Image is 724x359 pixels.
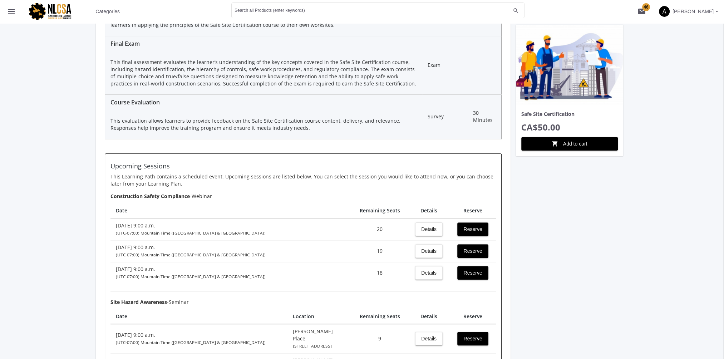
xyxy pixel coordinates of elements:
mat-icon: menu [7,7,16,16]
th: Details [408,203,450,218]
td: Exam [422,36,468,94]
td: Survey [422,94,468,139]
p: This final assessment evaluates the learner’s understanding of the key concepts covered in the Sa... [110,59,417,87]
span: Details [421,332,437,345]
small: (UTC-07:00) Mountain Time ([GEOGRAPHIC_DATA] & [GEOGRAPHIC_DATA]) [116,252,266,257]
span: Webinar [192,193,212,200]
td: 30 Minutes [468,94,501,139]
span: Reserve [463,245,482,257]
button: Details [415,222,443,236]
mat-icon: mail [637,7,646,16]
td: [DATE] 9:00 a.m. [110,262,287,284]
small: [STREET_ADDRESS] [292,343,331,349]
span: Reserve [463,332,482,345]
span: [PERSON_NAME] [673,5,714,18]
th: Details [408,309,450,324]
span: Add to cart [527,137,612,150]
div: [DATE] 9:00 a.m. [116,331,282,339]
th: Remaining Seats [351,309,408,324]
p: - [110,193,496,200]
div: Final Exam [110,40,417,48]
span: Details [421,245,437,257]
mat-icon: search [512,7,520,14]
p: - [110,299,496,306]
th: Date [110,203,287,218]
td: [DATE] 9:00 a.m. [110,240,287,262]
p: Safe Site Certification [521,110,618,118]
button: Details [415,332,443,345]
td: 9 [351,324,408,353]
button: Reserve [457,244,488,258]
span: Details [421,223,437,236]
span: Categories [95,5,120,18]
mat-icon: shopping_cart [552,137,558,150]
p: CA$50.00 [521,121,618,133]
small: (UTC-07:00) Mountain Time ([GEOGRAPHIC_DATA] & [GEOGRAPHIC_DATA]) [116,339,266,345]
span: Reserve [463,223,482,236]
button: Reserve [457,266,488,280]
button: Reserve [457,332,488,345]
small: (UTC-07:00) Mountain Time ([GEOGRAPHIC_DATA] & [GEOGRAPHIC_DATA]) [116,274,266,279]
button: Details [415,244,443,258]
p: This Learning Path contains a scheduled event. Upcoming sessions are listed below. You can select... [110,173,496,187]
img: productPicture_a.png [516,25,623,105]
button: Add to cart [521,137,618,151]
b: Site Hazard Awareness [110,299,167,305]
button: Details [415,266,443,280]
small: (UTC-07:00) Mountain Time ([GEOGRAPHIC_DATA] & [GEOGRAPHIC_DATA]) [116,230,266,236]
b: Construction Safety Compliance [110,193,190,200]
span: Details [421,266,437,279]
span: Seminar [169,299,189,305]
th: Reserve [450,203,496,218]
td: 20 [351,218,408,240]
span: A [659,6,670,17]
th: Remaining Seats [351,203,408,218]
h4: Upcoming Sessions [110,163,496,170]
td: [DATE] 9:00 a.m. [110,218,287,240]
th: Date [110,309,287,324]
button: Reserve [457,222,488,236]
span: Reserve [463,266,482,279]
td: 18 [351,262,408,284]
img: logo.png [23,2,87,21]
p: This evaluation allows learners to provide feedback on the Safe Site Certification course content... [110,117,417,132]
th: Location [287,309,351,324]
td: 19 [351,240,408,262]
div: Course Evaluation [110,98,417,107]
div: [PERSON_NAME] Place [292,328,346,342]
th: Reserve [450,309,496,324]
